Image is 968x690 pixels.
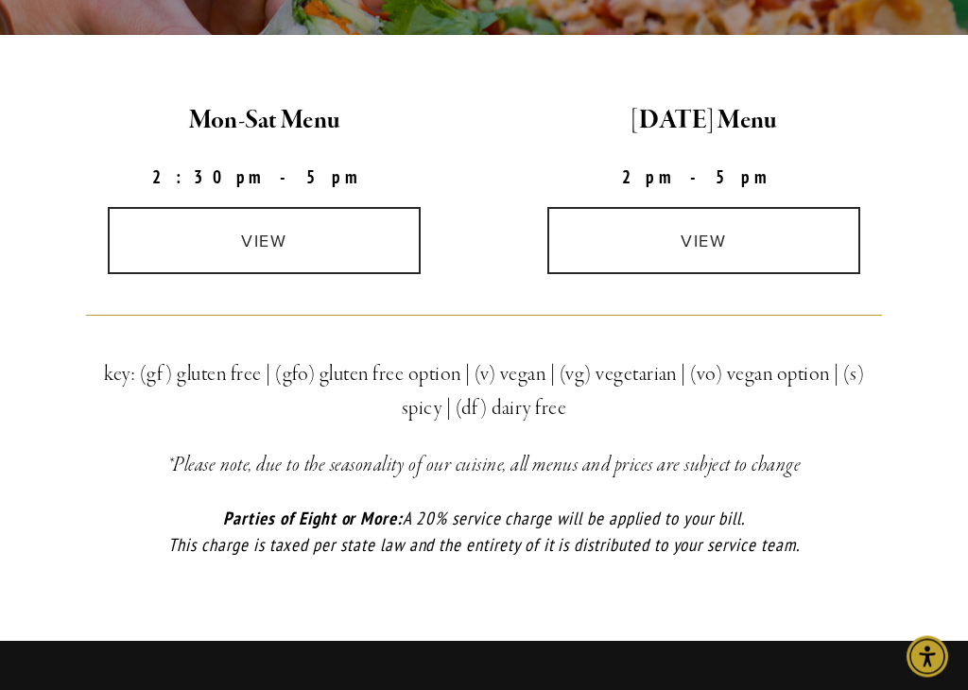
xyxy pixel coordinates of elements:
em: Parties of Eight or More: [223,508,403,530]
a: view [108,208,421,275]
a: view [547,208,860,275]
strong: 2:30pm-5pm [152,166,377,189]
h2: Mon-Sat Menu [60,102,468,142]
h2: [DATE] Menu [500,102,907,142]
strong: 2pm-5pm [622,166,786,189]
h3: key: (gf) gluten free | (gfo) gluten free option | (v) vegan | (vg) vegetarian | (vo) vegan optio... [86,358,882,426]
em: A 20% service charge will be applied to your bill. This charge is taxed per state law and the ent... [168,508,799,558]
em: *Please note, due to the seasonality of our cuisine, all menus and prices are subject to change [167,453,802,479]
div: Accessibility Menu [907,636,948,678]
